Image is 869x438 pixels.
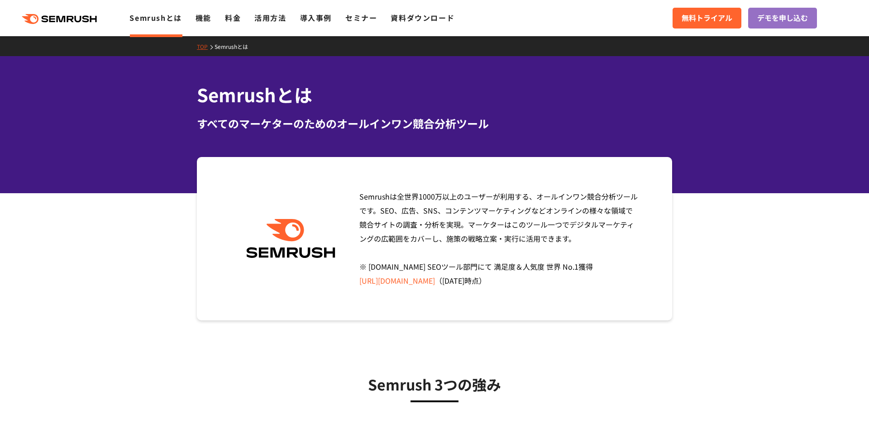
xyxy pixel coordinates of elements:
a: Semrushとは [129,12,181,23]
h3: Semrush 3つの強み [220,373,649,395]
a: 活用方法 [254,12,286,23]
a: [URL][DOMAIN_NAME] [359,275,435,286]
a: TOP [197,43,215,50]
span: 無料トライアル [682,12,732,24]
div: すべてのマーケターのためのオールインワン競合分析ツール [197,115,672,132]
span: Semrushは全世界1000万以上のユーザーが利用する、オールインワン競合分析ツールです。SEO、広告、SNS、コンテンツマーケティングなどオンラインの様々な領域で競合サイトの調査・分析を実現... [359,191,638,286]
a: 機能 [196,12,211,23]
a: 導入事例 [300,12,332,23]
a: セミナー [345,12,377,23]
a: Semrushとは [215,43,255,50]
a: デモを申し込む [748,8,817,29]
a: 料金 [225,12,241,23]
a: 資料ダウンロード [391,12,454,23]
h1: Semrushとは [197,81,672,108]
a: 無料トライアル [673,8,741,29]
span: デモを申し込む [757,12,808,24]
img: Semrush [242,219,340,258]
